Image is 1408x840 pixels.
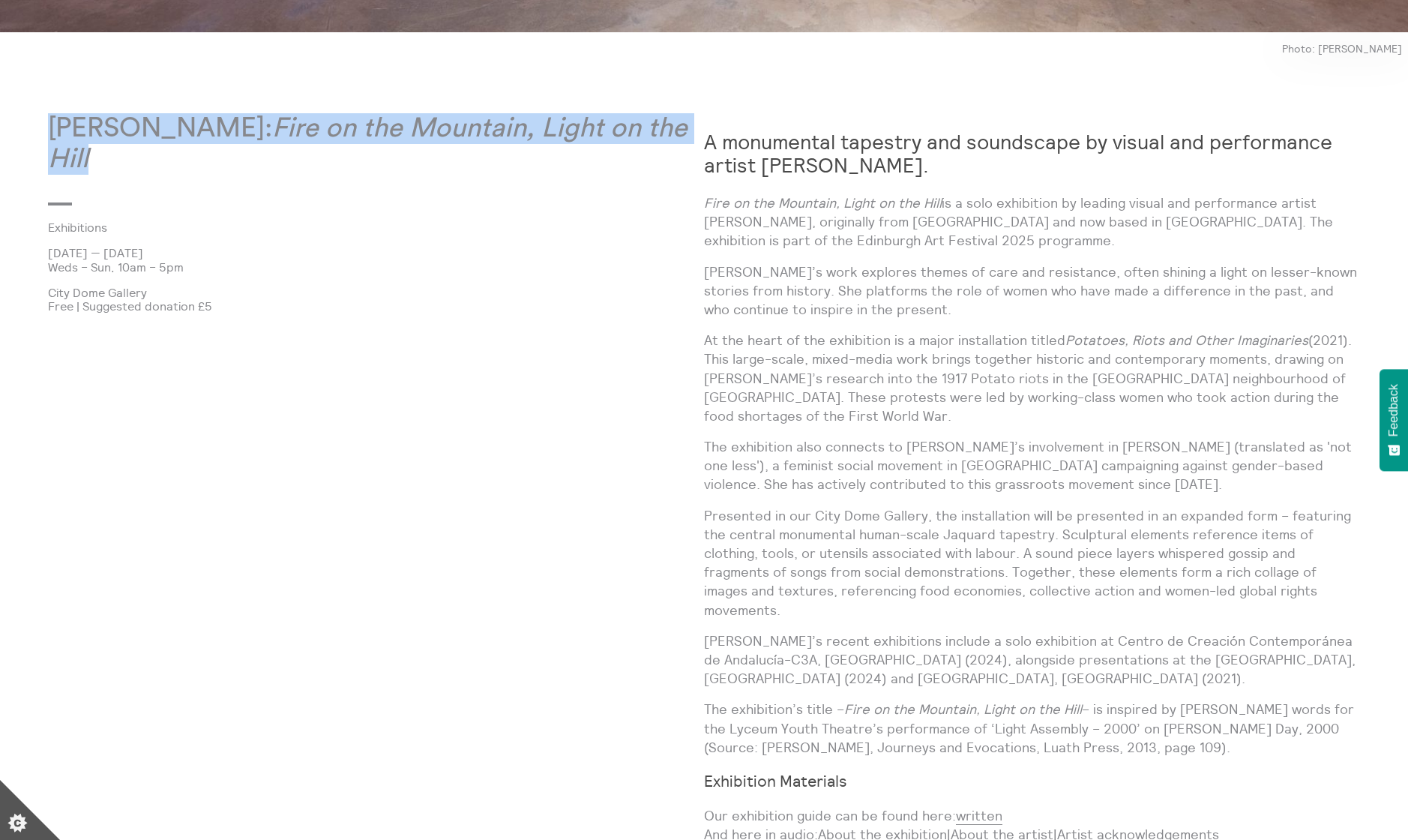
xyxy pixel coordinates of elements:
p: is a solo exhibition by leading visual and performance artist [PERSON_NAME], originally from [GEO... [704,193,1360,250]
em: Potatoes, Riots and Other Imaginaries [1065,331,1308,349]
p: The exhibition’s title – – is inspired by [PERSON_NAME] words for the Lyceum Youth Theatre’s perf... [704,700,1360,757]
em: Fire on the Mountain, Light on the Hill [704,194,942,211]
p: [DATE] — [DATE] [48,246,704,259]
button: Feedback - Show survey [1380,369,1408,471]
p: [PERSON_NAME]: [48,113,704,175]
a: Exhibitions [48,220,680,234]
p: Free | Suggested donation £5 [48,299,704,313]
span: Feedback [1387,384,1401,436]
p: At the heart of the exhibition is a major installation titled (2021). This large-scale, mixed-med... [704,331,1360,425]
p: Weds – Sun, 10am – 5pm [48,260,704,274]
a: written [956,807,1002,825]
strong: A monumental tapestry and soundscape by visual and performance artist [PERSON_NAME]. [704,129,1332,178]
p: City Dome Gallery [48,286,704,299]
em: Fire on the Mountain, Light on the Hill [844,700,1082,718]
strong: Exhibition Materials [704,771,847,791]
em: Fire on the Mountain, Light on the Hill [48,115,688,172]
p: Presented in our City Dome Gallery, the installation will be presented in an expanded form – feat... [704,506,1360,619]
p: [PERSON_NAME]’s work explores themes of care and resistance, often shining a light on lesser-know... [704,262,1360,319]
p: [PERSON_NAME]’s recent exhibitions include a solo exhibition at Centro de Creación Contemporánea ... [704,631,1360,688]
p: The exhibition also connects to [PERSON_NAME]’s involvement in [PERSON_NAME] (translated as 'not ... [704,437,1360,494]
